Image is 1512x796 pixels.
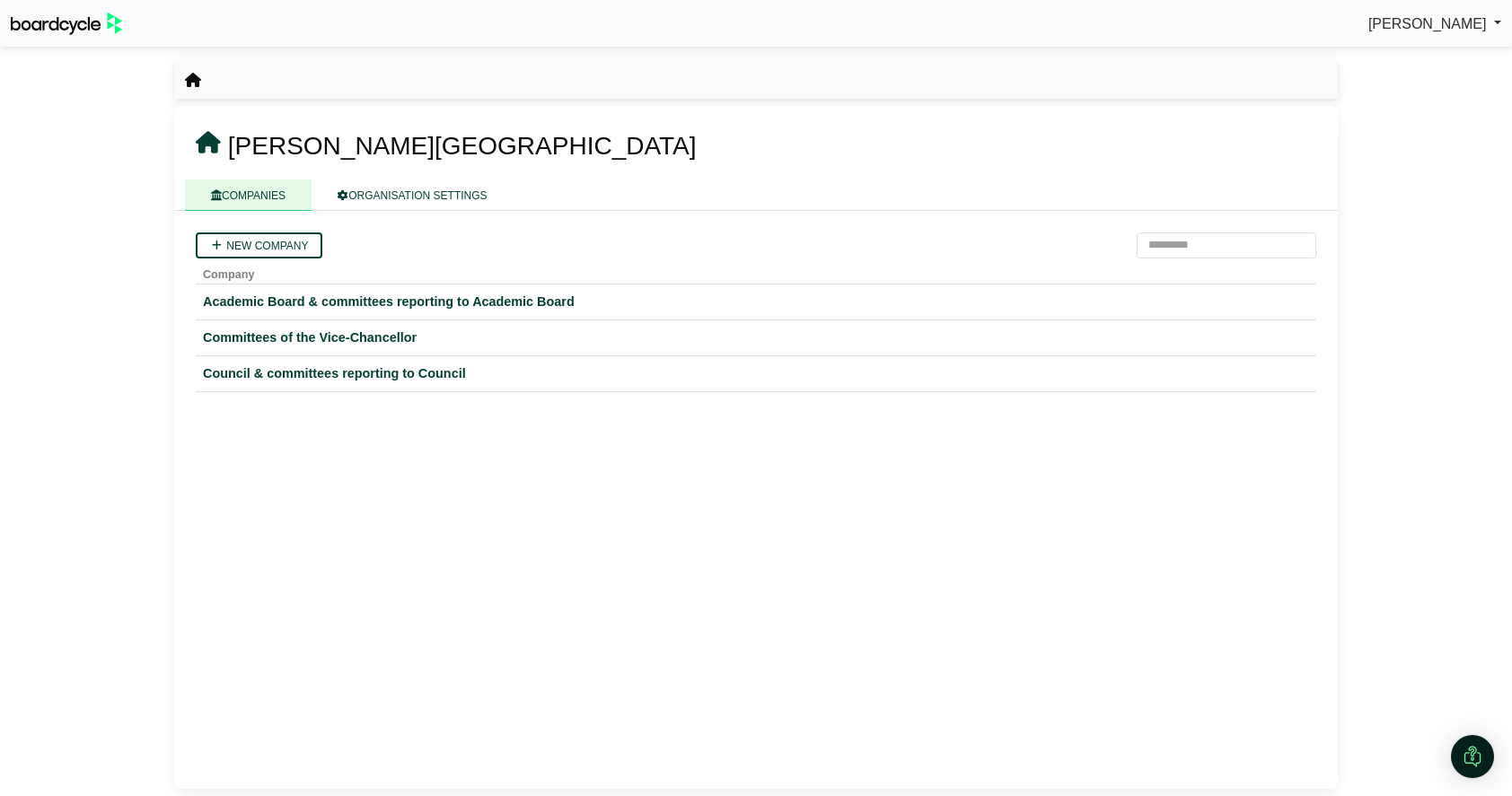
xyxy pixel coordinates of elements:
nav: breadcrumb [185,69,201,92]
a: Academic Board & committees reporting to Academic Board [203,292,1309,312]
a: Council & committees reporting to Council [203,363,1309,384]
th: Company [196,258,1316,284]
img: BoardcycleBlackGreen-aaafeed430059cb809a45853b8cf6d952af9d84e6e89e1f1685b34bfd5cb7d64.svg [11,13,122,35]
div: Open Intercom Messenger [1451,735,1494,778]
span: [PERSON_NAME] [1368,16,1487,31]
a: COMPANIES [185,179,312,211]
a: [PERSON_NAME] [1368,13,1501,36]
a: ORGANISATION SETTINGS [312,179,513,211]
span: [PERSON_NAME][GEOGRAPHIC_DATA] [228,132,697,160]
a: Committees of the Vice-Chancellor [203,328,1309,348]
a: New company [196,232,322,258]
